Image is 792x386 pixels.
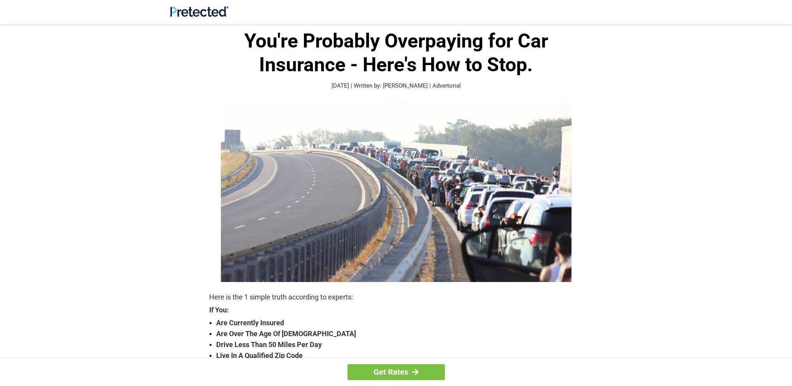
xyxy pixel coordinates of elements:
[216,328,583,339] strong: Are Over The Age Of [DEMOGRAPHIC_DATA]
[170,11,228,18] a: Site Logo
[216,339,583,350] strong: Drive Less Than 50 Miles Per Day
[209,81,583,90] p: [DATE] | Written by: [PERSON_NAME] | Advertorial
[216,350,583,361] strong: Live In A Qualified Zip Code
[209,292,583,303] p: Here is the 1 simple truth according to experts:
[209,307,583,314] strong: If You:
[170,6,228,17] img: Site Logo
[209,29,583,77] h1: You're Probably Overpaying for Car Insurance - Here's How to Stop.
[216,317,583,328] strong: Are Currently Insured
[347,364,445,380] a: Get Rates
